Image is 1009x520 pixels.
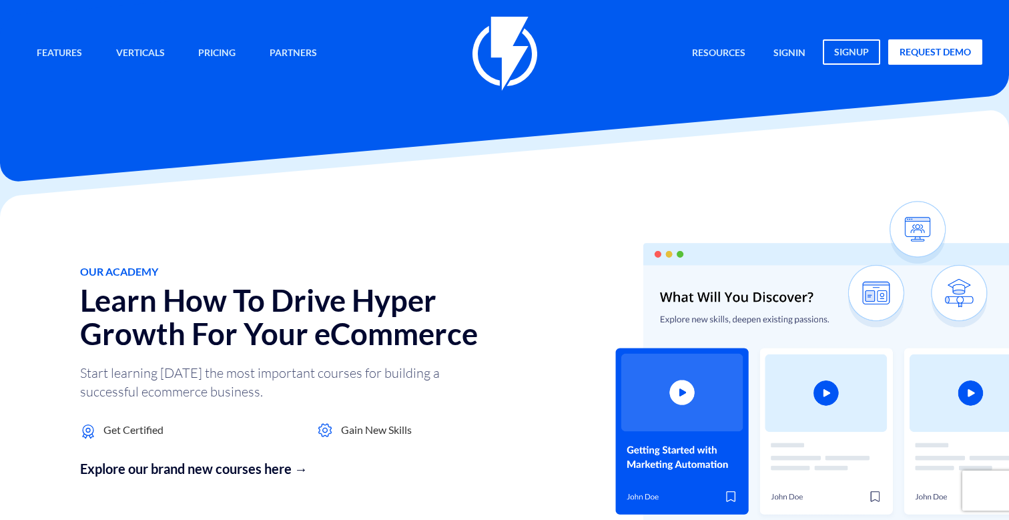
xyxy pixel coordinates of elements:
span: Gain New Skills [341,423,412,438]
a: Resources [682,39,755,68]
a: signup [823,39,880,65]
a: Features [27,39,92,68]
a: request demo [888,39,982,65]
p: Start learning [DATE] the most important courses for building a successful ecommerce business. [80,364,480,401]
a: signin [763,39,815,68]
h1: Our Academy [80,266,535,278]
a: Explore our brand new courses here → [80,459,535,479]
a: Verticals [106,39,175,68]
a: Partners [260,39,327,68]
span: Get Certified [103,423,163,438]
h2: Learn How To Drive Hyper Growth For Your eCommerce [80,284,535,350]
a: Pricing [188,39,246,68]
